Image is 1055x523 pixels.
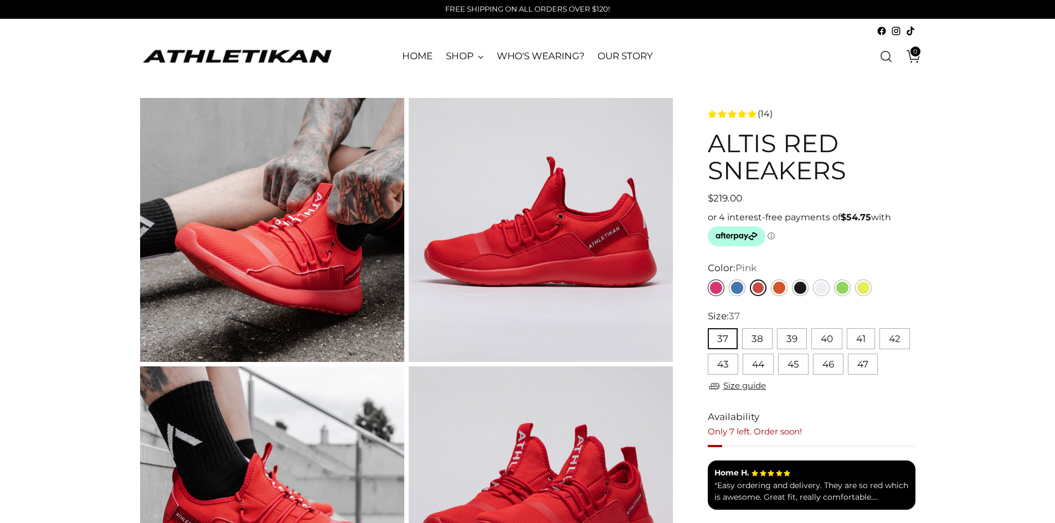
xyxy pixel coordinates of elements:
[729,279,745,296] a: Blue
[898,45,920,68] a: Open cart modal
[778,354,809,375] button: 45
[708,410,759,424] span: Availability
[875,45,897,68] a: Open search modal
[742,328,773,349] button: 38
[813,279,830,296] a: White
[879,328,910,349] button: 42
[708,193,742,204] span: $219.00
[708,426,802,437] span: Only 7 left. Order soon!
[445,4,610,15] p: FREE SHIPPING ON ALL ORDERS OVER $120!
[813,354,843,375] button: 46
[847,328,875,349] button: 41
[777,328,807,349] button: 39
[708,130,915,184] h1: ALTIS Red Sneakers
[402,44,433,69] a: HOME
[446,44,483,69] a: SHOP
[140,98,404,362] img: ALTIS Red Sneakers
[729,310,740,322] span: 37
[708,261,756,276] label: Color:
[598,44,652,69] a: OUR STORY
[708,328,738,349] button: 37
[708,279,724,296] a: Pink
[708,354,738,375] button: 43
[708,107,915,121] a: 4.7 rating (14 votes)
[848,354,878,375] button: 47
[497,44,585,69] a: WHO'S WEARING?
[708,309,740,324] label: Size:
[771,279,788,296] a: Orange
[708,379,766,393] a: Size guide
[855,279,872,296] a: Yellow
[910,46,920,56] span: 0
[750,279,766,296] a: Red
[735,262,756,273] span: Pink
[140,48,334,65] a: ATHLETIKAN
[758,107,773,121] span: (14)
[743,354,774,375] button: 44
[792,279,809,296] a: Black
[834,279,851,296] a: Green
[811,328,842,349] button: 40
[409,98,673,362] img: red sneakers close up shot with logo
